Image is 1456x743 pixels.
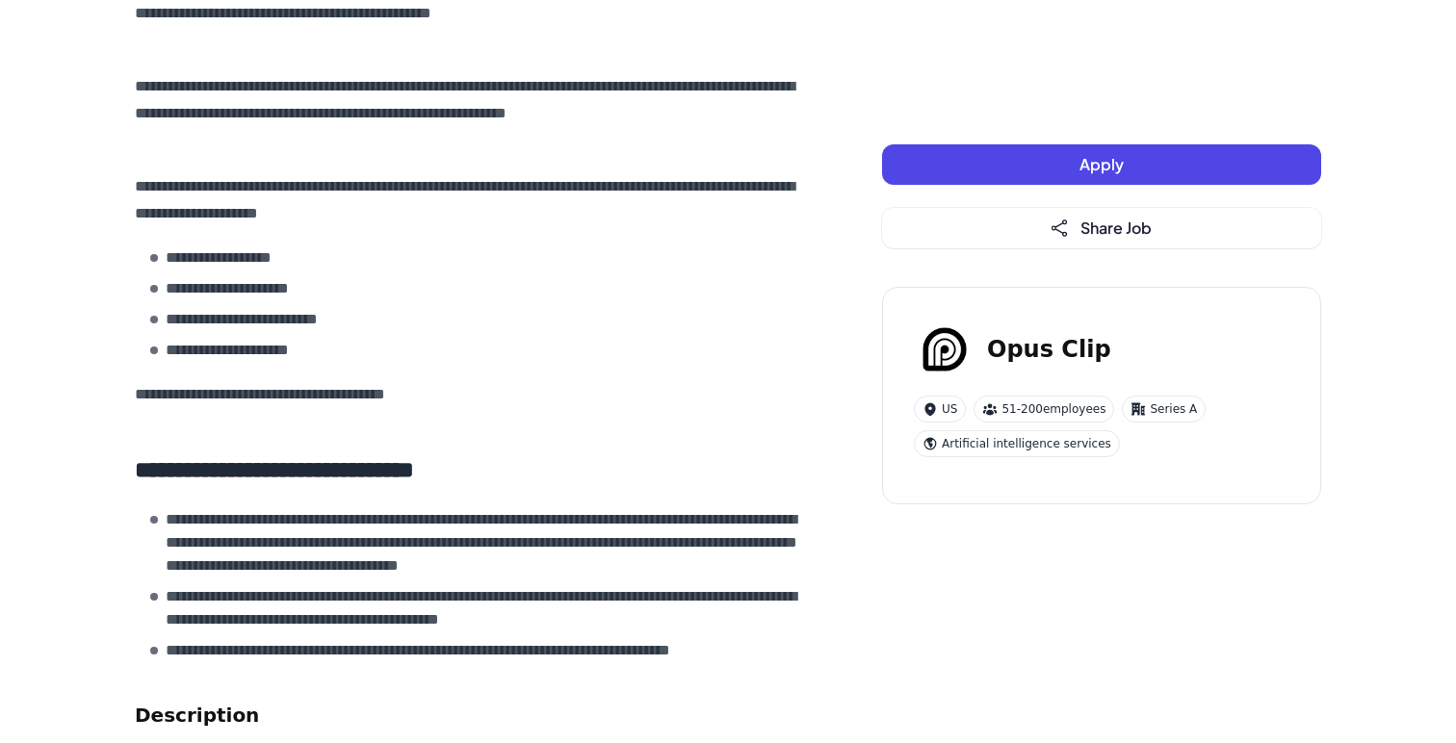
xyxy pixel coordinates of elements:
span: Apply [1079,154,1124,174]
button: Apply [882,144,1321,185]
div: Artificial intelligence services [914,430,1120,457]
h3: Opus Clip [987,332,1111,367]
button: Share Job [882,208,1321,248]
h2: Description [135,701,805,730]
div: 51-200 employees [974,396,1114,423]
img: Op [914,319,975,380]
div: Series A [1122,396,1206,423]
span: Share Job [1080,218,1152,238]
div: US [914,396,966,423]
